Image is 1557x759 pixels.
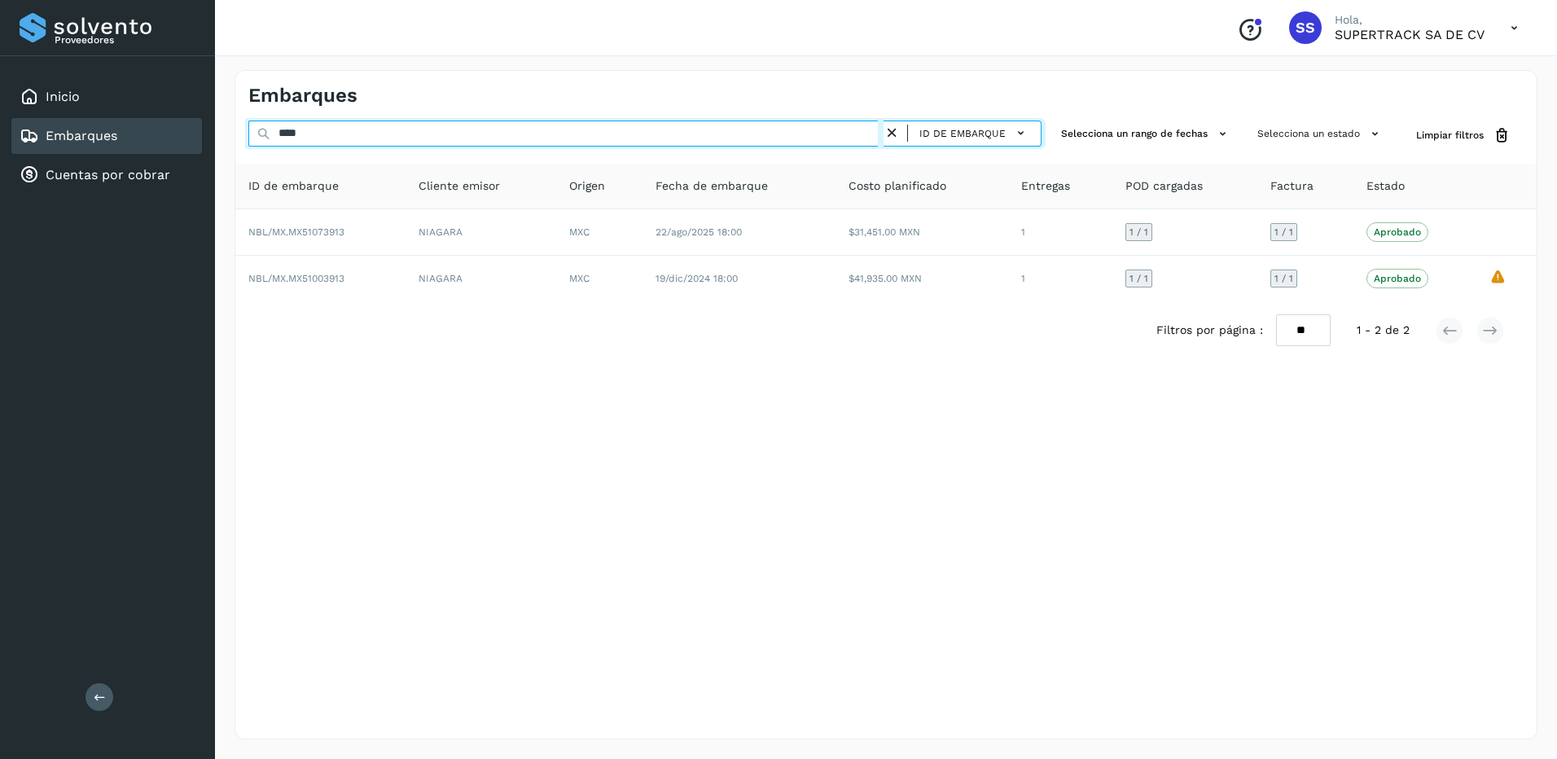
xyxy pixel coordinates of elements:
[1129,227,1148,237] span: 1 / 1
[46,167,170,182] a: Cuentas por cobrar
[656,226,742,238] span: 22/ago/2025 18:00
[556,256,643,301] td: MXC
[1129,274,1148,283] span: 1 / 1
[1008,209,1112,256] td: 1
[1416,128,1484,143] span: Limpiar filtros
[1274,274,1293,283] span: 1 / 1
[1366,178,1405,195] span: Estado
[656,273,738,284] span: 19/dic/2024 18:00
[914,121,1034,145] button: ID de embarque
[836,256,1008,301] td: $41,935.00 MXN
[46,128,117,143] a: Embarques
[406,256,555,301] td: NIAGARA
[849,178,946,195] span: Costo planificado
[919,126,1006,141] span: ID de embarque
[248,226,344,238] span: NBL/MX.MX51073913
[1156,322,1263,339] span: Filtros por página :
[1274,227,1293,237] span: 1 / 1
[1403,121,1524,151] button: Limpiar filtros
[569,178,605,195] span: Origen
[1021,178,1070,195] span: Entregas
[248,84,357,107] h4: Embarques
[11,79,202,115] div: Inicio
[248,273,344,284] span: NBL/MX.MX51003913
[556,209,643,256] td: MXC
[419,178,500,195] span: Cliente emisor
[1251,121,1390,147] button: Selecciona un estado
[1125,178,1203,195] span: POD cargadas
[1335,13,1485,27] p: Hola,
[248,178,339,195] span: ID de embarque
[1374,273,1421,284] p: Aprobado
[55,34,195,46] p: Proveedores
[656,178,768,195] span: Fecha de embarque
[11,157,202,193] div: Cuentas por cobrar
[46,89,80,104] a: Inicio
[1008,256,1112,301] td: 1
[1055,121,1238,147] button: Selecciona un rango de fechas
[406,209,555,256] td: NIAGARA
[11,118,202,154] div: Embarques
[1357,322,1410,339] span: 1 - 2 de 2
[836,209,1008,256] td: $31,451.00 MXN
[1374,226,1421,238] p: Aprobado
[1270,178,1314,195] span: Factura
[1335,27,1485,42] p: SUPERTRACK SA DE CV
